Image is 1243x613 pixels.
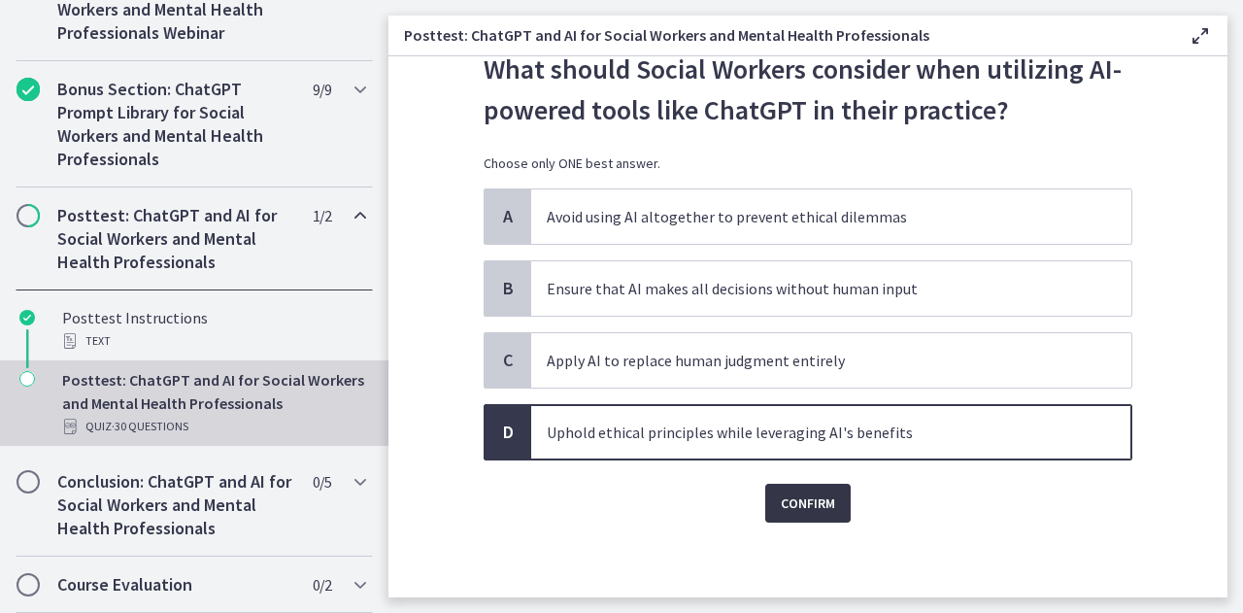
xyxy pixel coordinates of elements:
[57,78,294,171] h2: Bonus Section: ChatGPT Prompt Library for Social Workers and Mental Health Professionals
[496,277,520,300] span: B
[313,470,331,494] span: 0 / 5
[57,470,294,540] h2: Conclusion: ChatGPT and AI for Social Workers and Mental Health Professionals
[62,306,365,353] div: Posttest Instructions
[57,204,294,274] h2: Posttest: ChatGPT and AI for Social Workers and Mental Health Professionals
[313,204,331,227] span: 1 / 2
[484,49,1132,130] p: What should Social Workers consider when utilizing AI-powered tools like ChatGPT in their practice?
[496,421,520,444] span: D
[62,368,365,438] div: Posttest: ChatGPT and AI for Social Workers and Mental Health Professionals
[17,78,40,101] i: Completed
[547,205,1077,228] p: Avoid using AI altogether to prevent ethical dilemmas
[547,349,1077,372] p: Apply AI to replace human judgment entirely
[404,23,1158,47] h3: Posttest: ChatGPT and AI for Social Workers and Mental Health Professionals
[496,205,520,228] span: A
[547,277,1077,300] p: Ensure that AI makes all decisions without human input
[547,421,1077,444] p: Uphold ethical principles while leveraging AI's benefits
[112,415,188,438] span: · 30 Questions
[496,349,520,372] span: C
[313,78,331,101] span: 9 / 9
[19,310,35,325] i: Completed
[781,492,835,515] span: Confirm
[62,329,365,353] div: Text
[765,484,851,523] button: Confirm
[313,573,331,596] span: 0 / 2
[57,573,294,596] h2: Course Evaluation
[62,415,365,438] div: Quiz
[484,153,1132,173] p: Choose only ONE best answer.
